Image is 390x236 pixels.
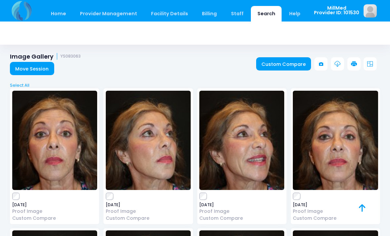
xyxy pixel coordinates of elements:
a: Billing [196,6,223,22]
small: YS083063 [60,54,81,59]
img: image [293,91,378,190]
span: [DATE] [106,203,191,207]
h1: Image Gallery [10,53,81,60]
a: Proof Image [293,208,378,215]
a: Custom Compare [106,215,191,222]
a: Facility Details [145,6,195,22]
a: Move Session [10,62,54,75]
span: [DATE] [293,203,378,207]
img: image [12,91,97,190]
a: Custom Compare [199,215,284,222]
img: image [364,4,377,18]
img: image [106,91,191,190]
a: Home [44,6,72,22]
a: Custom Compare [12,215,97,222]
a: Search [251,6,282,22]
a: Staff [224,6,250,22]
a: Select All [8,82,382,89]
img: image [199,91,284,190]
a: Custom Compare [256,57,311,71]
a: Proof Image [199,208,284,215]
span: [DATE] [199,203,284,207]
span: MillMed Provider ID: 101530 [314,6,359,15]
a: Custom Compare [293,215,378,222]
a: Help [283,6,307,22]
a: Provider Management [73,6,143,22]
a: Proof Image [106,208,191,215]
a: Proof Image [12,208,97,215]
span: [DATE] [12,203,97,207]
